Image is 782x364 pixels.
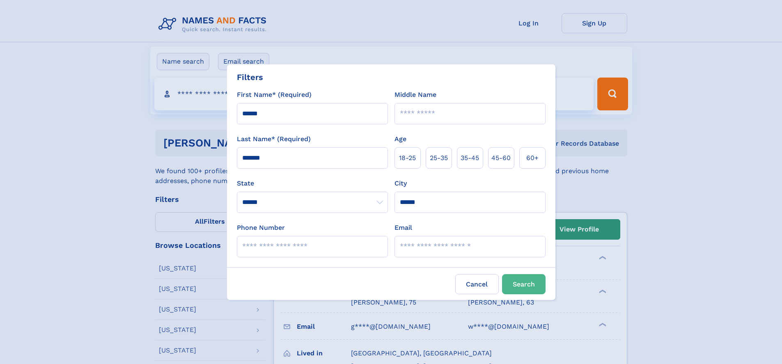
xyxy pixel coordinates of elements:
[502,274,546,294] button: Search
[394,223,412,233] label: Email
[526,153,539,163] span: 60+
[394,90,436,100] label: Middle Name
[237,223,285,233] label: Phone Number
[491,153,511,163] span: 45‑60
[430,153,448,163] span: 25‑35
[394,179,407,188] label: City
[237,134,311,144] label: Last Name* (Required)
[237,90,312,100] label: First Name* (Required)
[455,274,499,294] label: Cancel
[399,153,416,163] span: 18‑25
[394,134,406,144] label: Age
[237,71,263,83] div: Filters
[237,179,388,188] label: State
[461,153,479,163] span: 35‑45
